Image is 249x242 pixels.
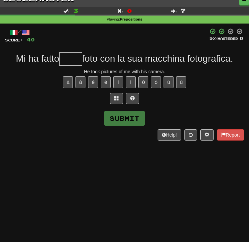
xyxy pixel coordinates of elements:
[210,36,218,40] span: 50 %
[63,76,73,88] button: à
[74,7,78,14] span: 3
[5,68,244,75] div: He took pictures of me with his camera.
[5,28,35,36] div: /
[126,93,139,104] button: Single letter hint - you only get 1 per sentence and score half the points! alt+h
[126,76,136,88] button: í
[110,93,123,104] button: Switch sentence to multiple choice alt+p
[171,9,177,13] span: :
[104,111,145,126] button: Submit
[176,76,186,88] button: ú
[5,38,23,42] span: Score:
[113,76,123,88] button: ì
[184,129,197,141] button: Round history (alt+y)
[27,37,35,42] span: 40
[158,129,181,141] button: Help!
[217,129,244,141] button: Report
[16,53,59,64] span: Mi ha fatto
[101,76,111,88] button: é
[82,53,233,64] span: foto con la sua macchina fotografica.
[138,76,148,88] button: ò
[88,76,98,88] button: è
[208,36,244,41] div: Mastered
[181,7,185,14] span: 7
[120,17,142,21] strong: Prepositions
[127,7,132,14] span: 0
[151,76,161,88] button: ó
[164,76,174,88] button: ù
[64,9,70,13] span: :
[75,76,85,88] button: á
[117,9,123,13] span: :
